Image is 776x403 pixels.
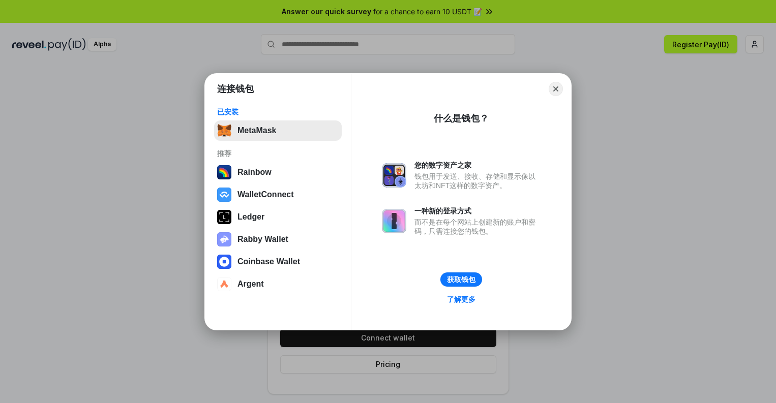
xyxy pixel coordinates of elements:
img: svg+xml,%3Csvg%20width%3D%2228%22%20height%3D%2228%22%20viewBox%3D%220%200%2028%2028%22%20fill%3D... [217,255,231,269]
button: Rabby Wallet [214,229,342,250]
div: 了解更多 [447,295,475,304]
div: 钱包用于发送、接收、存储和显示像以太坊和NFT这样的数字资产。 [414,172,541,190]
img: svg+xml,%3Csvg%20width%3D%22120%22%20height%3D%22120%22%20viewBox%3D%220%200%20120%20120%22%20fil... [217,165,231,179]
div: Rabby Wallet [237,235,288,244]
img: svg+xml,%3Csvg%20xmlns%3D%22http%3A%2F%2Fwww.w3.org%2F2000%2Fsvg%22%20width%3D%2228%22%20height%3... [217,210,231,224]
div: 推荐 [217,149,339,158]
div: Ledger [237,212,264,222]
h1: 连接钱包 [217,83,254,95]
div: 获取钱包 [447,275,475,284]
div: 已安装 [217,107,339,116]
img: svg+xml,%3Csvg%20xmlns%3D%22http%3A%2F%2Fwww.w3.org%2F2000%2Fsvg%22%20fill%3D%22none%22%20viewBox... [217,232,231,246]
div: Argent [237,280,264,289]
img: svg+xml,%3Csvg%20width%3D%2228%22%20height%3D%2228%22%20viewBox%3D%220%200%2028%2028%22%20fill%3D... [217,277,231,291]
div: 而不是在每个网站上创建新的账户和密码，只需连接您的钱包。 [414,218,541,236]
img: svg+xml,%3Csvg%20width%3D%2228%22%20height%3D%2228%22%20viewBox%3D%220%200%2028%2028%22%20fill%3D... [217,188,231,202]
button: MetaMask [214,120,342,141]
div: WalletConnect [237,190,294,199]
div: Rainbow [237,168,272,177]
img: svg+xml,%3Csvg%20xmlns%3D%22http%3A%2F%2Fwww.w3.org%2F2000%2Fsvg%22%20fill%3D%22none%22%20viewBox... [382,209,406,233]
button: Coinbase Wallet [214,252,342,272]
div: 什么是钱包？ [434,112,489,125]
a: 了解更多 [441,293,482,306]
img: svg+xml,%3Csvg%20xmlns%3D%22http%3A%2F%2Fwww.w3.org%2F2000%2Fsvg%22%20fill%3D%22none%22%20viewBox... [382,163,406,188]
div: 一种新的登录方式 [414,206,541,215]
button: WalletConnect [214,184,342,205]
div: MetaMask [237,126,276,135]
img: svg+xml,%3Csvg%20fill%3D%22none%22%20height%3D%2233%22%20viewBox%3D%220%200%2035%2033%22%20width%... [217,123,231,138]
div: 您的数字资产之家 [414,161,541,170]
button: 获取钱包 [440,272,482,287]
button: Rainbow [214,162,342,182]
button: Argent [214,274,342,294]
button: Close [549,82,563,96]
div: Coinbase Wallet [237,257,300,266]
button: Ledger [214,207,342,227]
